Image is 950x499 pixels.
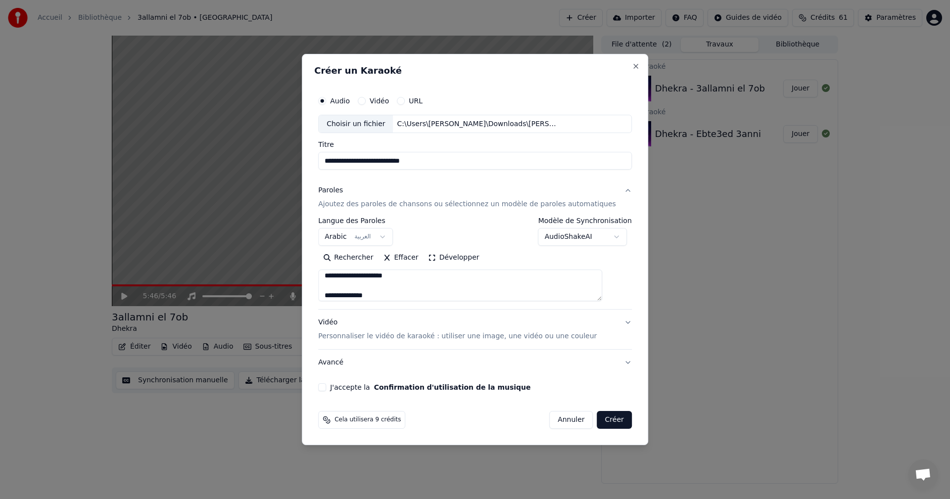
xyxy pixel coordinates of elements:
[549,411,593,429] button: Annuler
[330,384,530,391] label: J'accepte la
[318,141,632,148] label: Titre
[334,416,401,424] span: Cela utilisera 9 crédits
[318,218,632,310] div: ParolesAjoutez des paroles de chansons ou sélectionnez un modèle de paroles automatiques
[378,250,423,266] button: Effacer
[318,250,378,266] button: Rechercher
[409,97,423,104] label: URL
[393,119,562,129] div: C:\Users\[PERSON_NAME]\Downloads\[PERSON_NAME] - Wine Raye7.mp3
[538,218,632,225] label: Modèle de Synchronisation
[374,384,531,391] button: J'accepte la
[597,411,632,429] button: Créer
[318,310,632,350] button: VidéoPersonnaliser le vidéo de karaoké : utiliser une image, une vidéo ou une couleur
[330,97,350,104] label: Audio
[319,115,393,133] div: Choisir un fichier
[318,178,632,218] button: ParolesAjoutez des paroles de chansons ou sélectionnez un modèle de paroles automatiques
[318,200,616,210] p: Ajoutez des paroles de chansons ou sélectionnez un modèle de paroles automatiques
[318,331,597,341] p: Personnaliser le vidéo de karaoké : utiliser une image, une vidéo ou une couleur
[314,66,636,75] h2: Créer un Karaoké
[424,250,484,266] button: Développer
[370,97,389,104] label: Vidéo
[318,350,632,375] button: Avancé
[318,186,343,196] div: Paroles
[318,318,597,342] div: Vidéo
[318,218,393,225] label: Langue des Paroles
